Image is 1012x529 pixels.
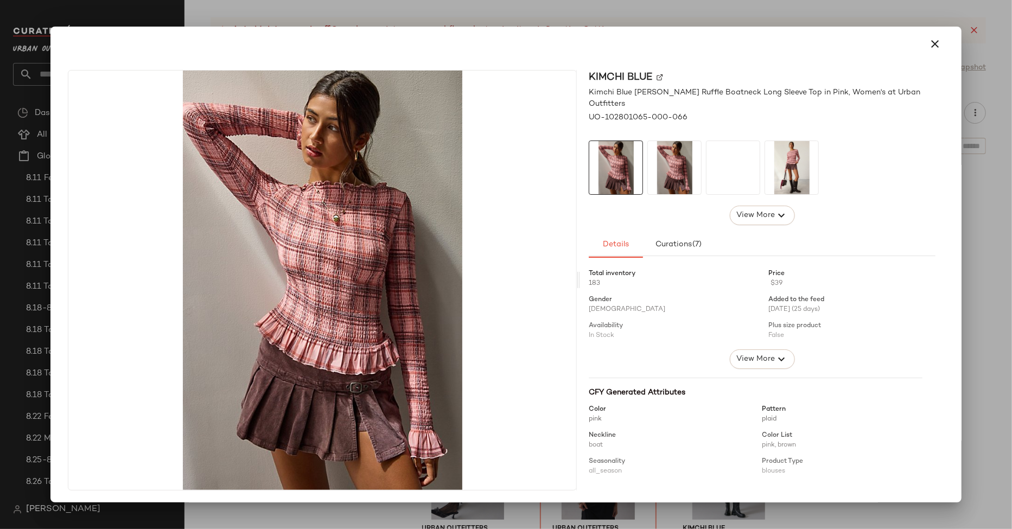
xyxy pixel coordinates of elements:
span: (7) [692,240,702,249]
span: Curations [655,240,702,249]
span: View More [736,209,775,222]
img: svg%3e [657,74,663,80]
span: UO-102801065-000-066 [589,112,688,123]
img: 102801065_066_b [648,141,701,194]
img: 102801065_066_b3 [765,141,818,194]
div: CFY Generated Attributes [589,387,922,398]
button: View More [729,206,794,225]
span: Kimchi Blue [589,70,652,85]
button: View More [729,349,794,369]
span: Kimchi Blue [PERSON_NAME] Ruffle Boatneck Long Sleeve Top in Pink, Women's at Urban Outfitters [589,87,935,110]
img: 102801065_066_b [68,71,576,490]
span: Details [603,240,629,249]
img: 102801065_066_b [589,141,642,194]
span: View More [736,353,775,366]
